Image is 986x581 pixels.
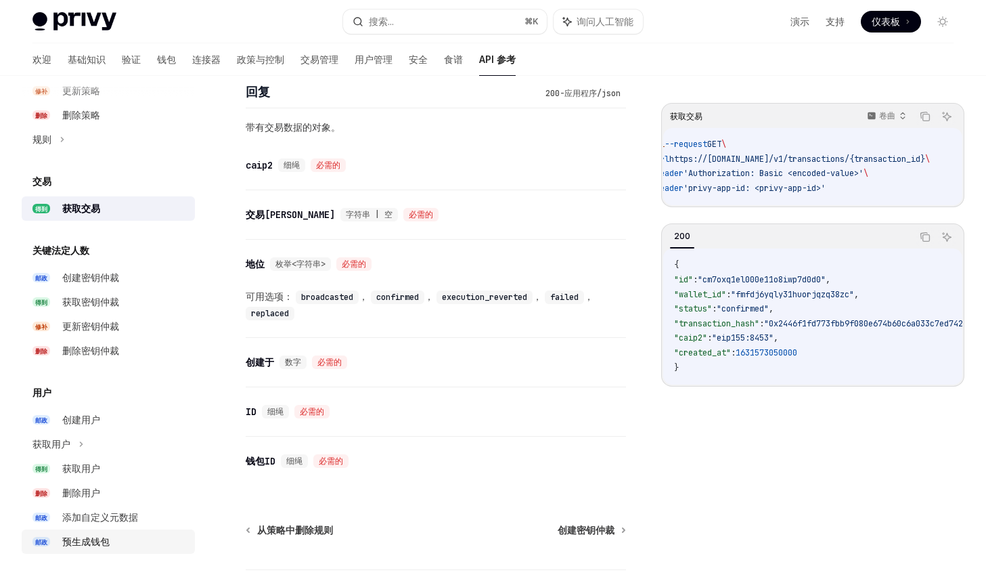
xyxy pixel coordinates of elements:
font: 演示 [790,16,809,27]
span: --header [646,183,684,194]
font: ， [584,290,593,302]
font: 连接器 [192,53,221,65]
font: 搜索... [369,16,394,27]
a: 邮政创建密钥仲裁 [22,265,195,290]
font: 创建密钥仲裁 [558,524,614,536]
font: 用户管理 [355,53,393,65]
span: \ [925,154,930,165]
font: 必需的 [319,456,343,467]
font: 询问人工智能 [577,16,633,27]
font: 必需的 [300,406,324,417]
font: 获取交易 [62,202,100,214]
span: : [712,303,717,314]
font: 地位 [246,258,265,270]
font: 邮政 [35,416,47,424]
font: 食谱 [444,53,463,65]
span: , [854,289,859,300]
font: 删除用户 [62,487,100,498]
span: : [731,347,736,358]
font: 用户 [32,387,51,398]
font: 枚举<字符串> [275,259,326,270]
code: broadcasted [296,290,359,304]
a: 支持 [826,15,845,28]
a: 删除删除策略 [22,103,195,127]
font: 回复 [246,85,270,99]
font: caip2 [246,159,273,171]
a: 邮政添加自定义元数据 [22,505,195,530]
a: 用户管理 [355,43,393,76]
font: 修补 [35,323,47,330]
font: 删除 [35,347,47,355]
a: 验证 [122,43,141,76]
font: 细绳 [284,160,300,171]
button: 复制代码块中的内容 [916,108,934,125]
img: 灯光标志 [32,12,116,31]
font: 获取用户 [62,462,100,474]
font: 安全 [409,53,428,65]
span: "created_at" [674,347,731,358]
span: --request [665,139,707,150]
a: 邮政预生成钱包 [22,530,195,554]
a: 交易管理 [300,43,338,76]
font: ⌘ [524,16,533,26]
button: 复制代码块中的内容 [916,228,934,246]
span: "transaction_hash" [674,318,759,329]
font: 欢迎 [32,53,51,65]
a: 得到获取密钥仲裁 [22,290,195,314]
font: 删除 [35,490,47,497]
button: 询问人工智能 [938,108,956,125]
font: 必需的 [316,160,340,171]
span: 'Authorization: Basic <encoded-value>' [684,168,864,179]
font: 钱包ID [246,455,275,467]
font: 得到 [35,299,47,306]
font: 预生成钱包 [62,536,110,547]
a: 安全 [409,43,428,76]
span: "fmfdj6yqly31huorjqzq38zc" [731,289,854,300]
font: 200 [674,231,690,241]
a: 删除删除密钥仲裁 [22,339,195,363]
span: : [707,332,712,343]
font: 验证 [122,53,141,65]
code: failed [545,290,584,304]
a: 政策与控制 [237,43,284,76]
font: 支持 [826,16,845,27]
font: 邮政 [35,514,47,521]
span: : [726,289,731,300]
font: 创建用户 [62,414,100,425]
a: 食谱 [444,43,463,76]
span: : [759,318,764,329]
a: 创建密钥仲裁 [558,523,625,537]
font: 添加自定义元数据 [62,511,138,523]
font: 关键法定人数 [32,244,89,256]
font: 细绳 [267,406,284,417]
font: 更新密钥仲裁 [62,320,119,332]
button: 搜索...⌘K [343,9,547,34]
a: 演示 [790,15,809,28]
button: 卷曲 [859,105,912,128]
a: 欢迎 [32,43,51,76]
font: ， [359,290,368,302]
font: K [533,16,539,26]
span: 1631573050000 [736,347,797,358]
a: 钱包 [157,43,176,76]
font: 获取用户 [32,438,70,450]
font: 得到 [35,205,47,213]
span: } [674,362,679,373]
a: API 参考 [479,43,516,76]
span: \ [864,168,868,179]
span: 'privy-app-id: <privy-app-id>' [684,183,826,194]
font: 必需的 [409,209,433,220]
button: 询问人工智能 [938,228,956,246]
font: 卷曲 [879,110,895,121]
span: "status" [674,303,712,314]
a: 得到获取用户 [22,456,195,481]
font: 基础知识 [68,53,106,65]
a: 基础知识 [68,43,106,76]
span: "cm7oxq1el000e11o8iwp7d0d0" [698,274,826,285]
font: 200-应用程序/json [545,88,621,99]
font: 删除策略 [62,109,100,121]
font: 邮政 [35,274,47,282]
span: "eip155:8453" [712,332,774,343]
a: 删除删除用户 [22,481,195,505]
a: 修补更新密钥仲裁 [22,314,195,339]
